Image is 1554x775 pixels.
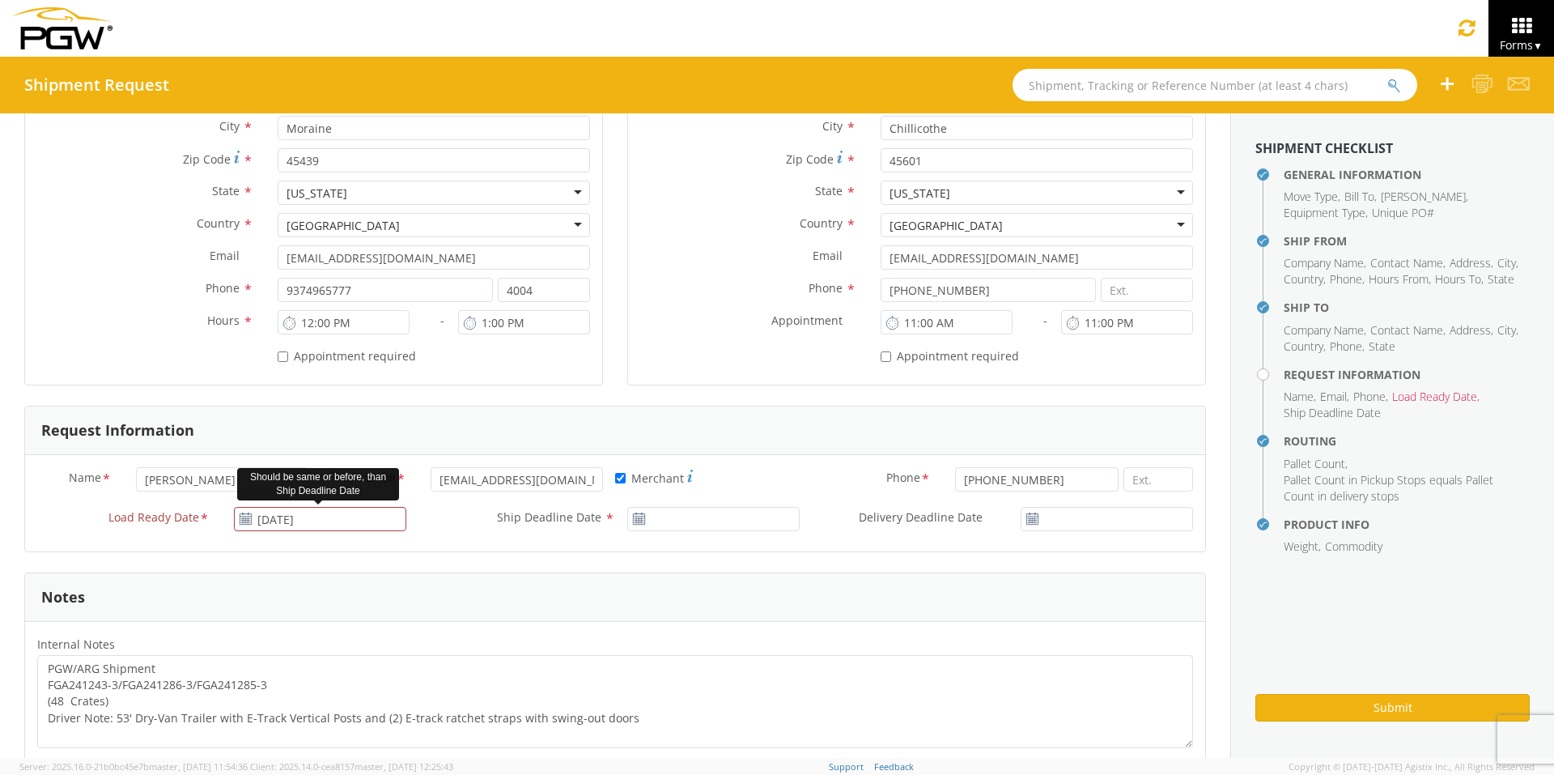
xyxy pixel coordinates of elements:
li: , [1320,389,1349,405]
span: Hours From [1369,271,1429,287]
span: ▼ [1533,39,1543,53]
span: Copyright © [DATE]-[DATE] Agistix Inc., All Rights Reserved [1289,760,1535,773]
span: Weight [1284,539,1318,554]
li: , [1353,389,1388,405]
h4: Shipment Request [24,76,169,94]
label: Appointment required [881,346,1022,364]
input: Ext. [1101,278,1193,302]
li: , [1369,271,1431,287]
span: master, [DATE] 11:54:36 [149,760,248,773]
li: , [1284,456,1348,472]
h4: Ship To [1284,301,1530,313]
li: , [1330,271,1365,287]
span: Phone [206,280,240,296]
span: Country [800,215,843,231]
label: Merchant [615,467,693,487]
li: , [1497,255,1518,271]
input: Appointment required [278,351,288,362]
span: Contact Name [1370,322,1443,338]
h4: Routing [1284,435,1530,447]
span: State [815,183,843,198]
input: Ext. [1123,467,1193,492]
span: City [822,118,843,134]
h3: Notes [41,590,85,606]
h4: Request Information [1284,368,1530,381]
span: Company Name [1284,255,1364,270]
h4: General Information [1284,168,1530,181]
li: , [1284,255,1366,271]
li: , [1450,255,1493,271]
a: Feedback [874,760,914,773]
div: Should be same or before, than Ship Deadline Date [237,468,399,500]
span: Email [813,248,843,263]
li: , [1284,322,1366,339]
span: Unique PO# [1372,205,1434,220]
span: State [1488,271,1514,287]
span: Country [1284,271,1323,287]
a: Support [829,760,864,773]
span: - [440,313,444,328]
strong: Shipment Checklist [1255,139,1393,157]
li: , [1450,322,1493,339]
span: Client: 2025.14.0-cea8157 [250,760,453,773]
span: Phone [1330,339,1362,354]
span: Phone [1330,271,1362,287]
li: , [1344,189,1377,205]
span: State [212,183,240,198]
span: Address [1450,322,1491,338]
span: Hours To [1435,271,1481,287]
div: [GEOGRAPHIC_DATA] [287,218,400,234]
span: Internal Notes [37,637,115,652]
span: Phone [1353,389,1386,404]
img: pgw-form-logo-1aaa8060b1cc70fad034.png [12,7,113,49]
span: Ship Deadline Date [497,509,601,525]
button: Submit [1255,694,1530,722]
span: Contact Name [1370,255,1443,270]
span: Zip Code [786,151,834,167]
span: Phone [809,280,843,296]
span: - [1043,313,1047,328]
li: , [1284,389,1316,405]
li: , [1392,389,1480,405]
label: Appointment required [278,346,419,364]
li: , [1370,255,1446,271]
span: Email [1320,389,1347,404]
span: Phone [886,470,920,488]
span: Name [69,470,101,488]
input: Ext. [498,278,590,302]
li: , [1497,322,1518,339]
h4: Product Info [1284,518,1530,530]
span: Load Ready Date [1392,389,1477,404]
li: , [1370,322,1446,339]
div: [US_STATE] [890,185,950,202]
span: Country [1284,339,1323,354]
span: Appointment [771,313,843,328]
li: , [1284,205,1368,221]
span: Move Type [1284,189,1338,204]
div: [US_STATE] [287,185,347,202]
span: Bill To [1344,189,1374,204]
li: , [1330,339,1365,355]
span: Server: 2025.16.0-21b0bc45e7b [19,760,248,773]
span: Equipment Type [1284,205,1365,220]
span: master, [DATE] 12:25:43 [355,760,453,773]
span: Hours [207,313,240,328]
div: [GEOGRAPHIC_DATA] [890,218,1003,234]
span: City [1497,255,1516,270]
input: Merchant [615,473,626,483]
span: City [1497,322,1516,338]
li: , [1284,271,1326,287]
li: , [1284,539,1321,555]
span: [PERSON_NAME] [1381,189,1466,204]
li: , [1284,189,1340,205]
span: Pallet Count in Pickup Stops equals Pallet Count in delivery stops [1284,472,1493,504]
span: Ship Deadline Date [1284,405,1381,420]
span: Country [197,215,240,231]
span: Delivery Deadline Date [859,509,983,525]
li: , [1284,339,1326,355]
span: Company Name [1284,322,1364,338]
span: Commodity [1325,539,1382,554]
span: Forms [1500,37,1543,53]
li: , [1381,189,1468,205]
span: Load Ready Date [108,509,199,528]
